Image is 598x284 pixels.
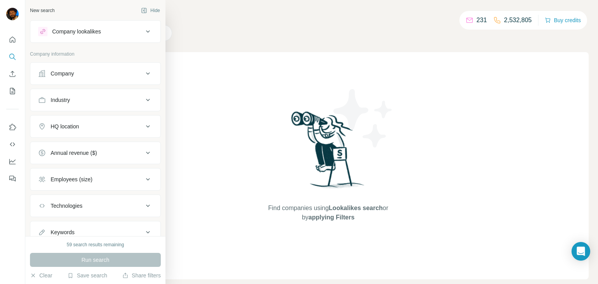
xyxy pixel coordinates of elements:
[52,28,101,35] div: Company lookalikes
[51,175,92,183] div: Employees (size)
[6,8,19,20] img: Avatar
[477,16,487,25] p: 231
[6,172,19,186] button: Feedback
[51,70,74,77] div: Company
[6,137,19,151] button: Use Surfe API
[51,123,79,130] div: HQ location
[30,64,160,83] button: Company
[6,154,19,168] button: Dashboard
[122,272,161,279] button: Share filters
[30,7,55,14] div: New search
[328,83,398,153] img: Surfe Illustration - Stars
[6,84,19,98] button: My lists
[51,202,83,210] div: Technologies
[30,144,160,162] button: Annual revenue ($)
[30,223,160,242] button: Keywords
[30,117,160,136] button: HQ location
[288,109,369,196] img: Surfe Illustration - Woman searching with binoculars
[67,272,107,279] button: Save search
[6,50,19,64] button: Search
[30,51,161,58] p: Company information
[308,214,354,221] span: applying Filters
[30,196,160,215] button: Technologies
[51,96,70,104] div: Industry
[68,9,589,20] h4: Search
[6,67,19,81] button: Enrich CSV
[67,241,124,248] div: 59 search results remaining
[572,242,590,261] div: Open Intercom Messenger
[329,205,383,211] span: Lookalikes search
[135,5,165,16] button: Hide
[30,272,52,279] button: Clear
[30,170,160,189] button: Employees (size)
[504,16,532,25] p: 2,532,805
[51,228,74,236] div: Keywords
[6,120,19,134] button: Use Surfe on LinkedIn
[51,149,97,157] div: Annual revenue ($)
[30,91,160,109] button: Industry
[6,33,19,47] button: Quick start
[30,22,160,41] button: Company lookalikes
[545,15,581,26] button: Buy credits
[266,203,390,222] span: Find companies using or by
